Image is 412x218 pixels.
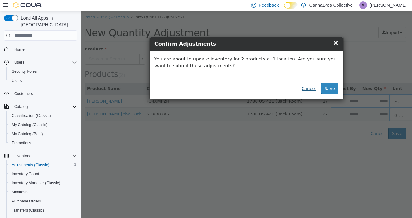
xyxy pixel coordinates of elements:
[9,161,77,169] span: Adjustments (Classic)
[18,15,77,28] span: Load All Apps in [GEOGRAPHIC_DATA]
[9,161,52,169] a: Adjustments (Classic)
[240,72,257,83] button: Save
[6,169,80,179] button: Inventory Count
[359,1,367,9] div: Bryan LaPiana
[6,188,80,197] button: Manifests
[9,68,77,75] span: Security Roles
[12,46,27,53] a: Home
[12,171,39,177] span: Inventory Count
[9,121,50,129] a: My Catalog (Classic)
[9,179,63,187] a: Inventory Manager (Classic)
[12,131,43,136] span: My Catalog (Beta)
[12,190,28,195] span: Manifests
[12,90,77,98] span: Customers
[370,1,407,9] p: [PERSON_NAME]
[12,103,77,111] span: Catalog
[6,138,80,147] button: Promotions
[9,197,44,205] a: Purchase Orders
[9,179,77,187] span: Inventory Manager (Classic)
[355,1,357,9] p: |
[9,112,77,120] span: Classification (Classic)
[74,29,257,37] h4: Confirm Adjustments
[1,45,80,54] button: Home
[12,180,60,186] span: Inventory Manager (Classic)
[12,122,48,127] span: My Catalog (Classic)
[361,1,366,9] span: BL
[9,139,34,147] a: Promotions
[12,69,37,74] span: Security Roles
[12,59,77,66] span: Users
[14,60,24,65] span: Users
[14,91,33,96] span: Customers
[14,104,28,109] span: Catalog
[9,170,77,178] span: Inventory Count
[12,162,49,168] span: Adjustments (Classic)
[9,197,77,205] span: Purchase Orders
[9,112,53,120] a: Classification (Classic)
[12,45,77,53] span: Home
[9,77,24,84] a: Users
[9,206,47,214] a: Transfers (Classic)
[12,59,27,66] button: Users
[9,121,77,129] span: My Catalog (Classic)
[9,68,39,75] a: Security Roles
[309,1,353,9] p: CannaBros Collective
[12,208,44,213] span: Transfers (Classic)
[9,139,77,147] span: Promotions
[12,113,51,118] span: Classification (Classic)
[1,58,80,67] button: Users
[12,152,77,160] span: Inventory
[9,130,46,138] a: My Catalog (Beta)
[6,206,80,215] button: Transfers (Classic)
[9,188,77,196] span: Manifests
[9,77,77,84] span: Users
[13,2,42,8] img: Cova
[12,103,30,111] button: Catalog
[12,78,22,83] span: Users
[74,45,257,58] p: You are about to update inventory for 2 products at 1 location. Are you sure you want to submit t...
[6,111,80,120] button: Classification (Classic)
[9,130,77,138] span: My Catalog (Beta)
[217,72,238,83] button: Cancel
[6,67,80,76] button: Security Roles
[1,89,80,98] button: Customers
[1,102,80,111] button: Catalog
[6,160,80,169] button: Adjustments (Classic)
[12,152,33,160] button: Inventory
[6,197,80,206] button: Purchase Orders
[12,199,41,204] span: Purchase Orders
[12,140,31,146] span: Promotions
[6,76,80,85] button: Users
[14,47,25,52] span: Home
[259,2,279,8] span: Feedback
[14,153,30,158] span: Inventory
[9,188,31,196] a: Manifests
[284,2,298,9] input: Dark Mode
[252,28,257,36] span: ×
[6,179,80,188] button: Inventory Manager (Classic)
[6,120,80,129] button: My Catalog (Classic)
[9,206,77,214] span: Transfers (Classic)
[12,90,36,98] a: Customers
[1,151,80,160] button: Inventory
[9,170,42,178] a: Inventory Count
[6,129,80,138] button: My Catalog (Beta)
